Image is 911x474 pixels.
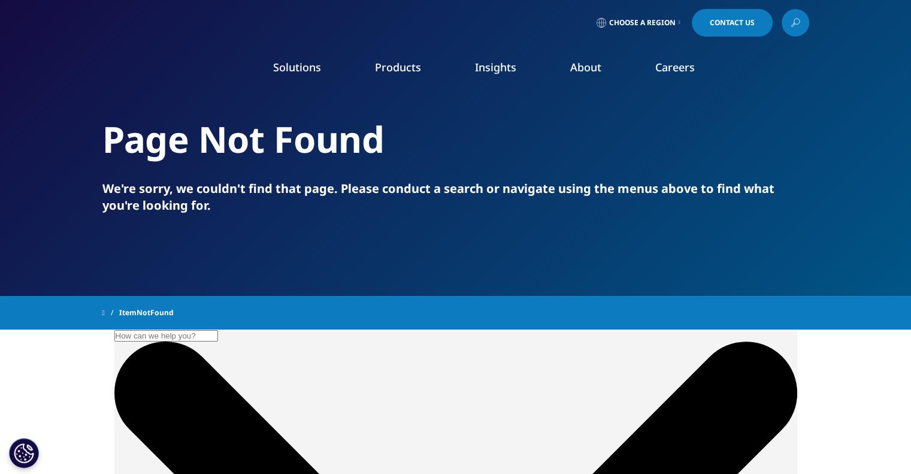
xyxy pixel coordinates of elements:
[692,9,773,37] a: Contact Us
[203,42,809,98] nav: Primary
[375,60,421,74] a: Products
[102,180,809,214] p: We're sorry, we couldn't find that page. Please conduct a search or navigate using the menus abov...
[119,302,174,324] span: ItemNotFound
[114,330,218,342] input: Search
[655,60,695,74] a: Careers
[273,60,321,74] a: Solutions
[710,19,755,26] span: Contact Us
[475,60,516,74] a: Insights
[609,18,676,28] span: Choose a Region
[102,117,809,162] h2: Page Not Found
[570,60,601,74] a: About
[9,438,39,468] button: Cookies Settings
